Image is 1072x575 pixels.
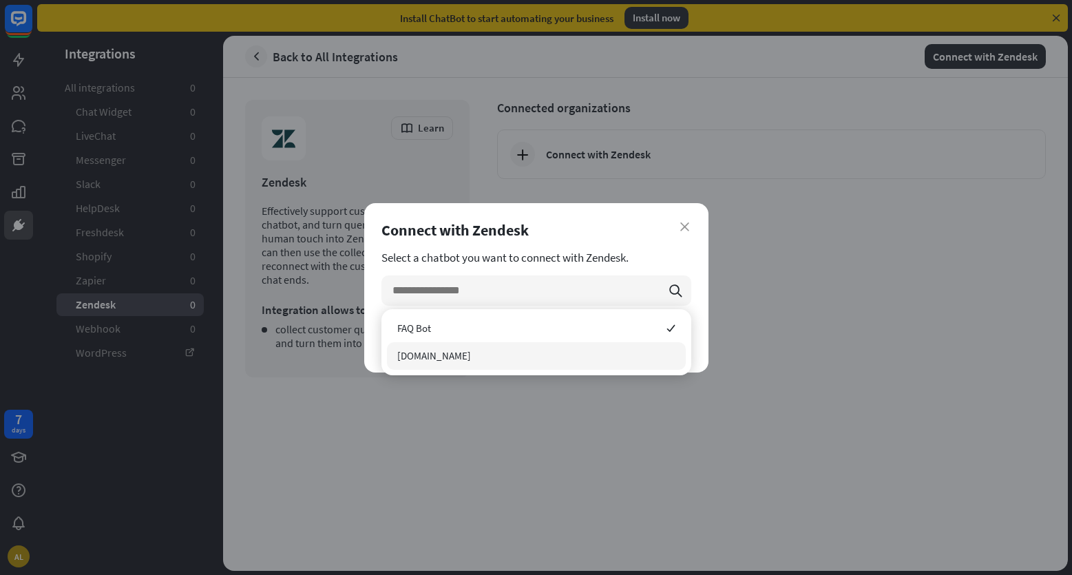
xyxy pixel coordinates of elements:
i: checked [666,324,675,333]
i: close [680,222,689,231]
section: Select a chatbot you want to connect with Zendesk. [381,251,691,264]
i: search [668,283,683,298]
div: Connect with Zendesk [381,220,691,240]
button: Open LiveChat chat widget [11,6,52,47]
span: FAQ Bot [397,322,431,335]
span: [DOMAIN_NAME] [397,349,471,362]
